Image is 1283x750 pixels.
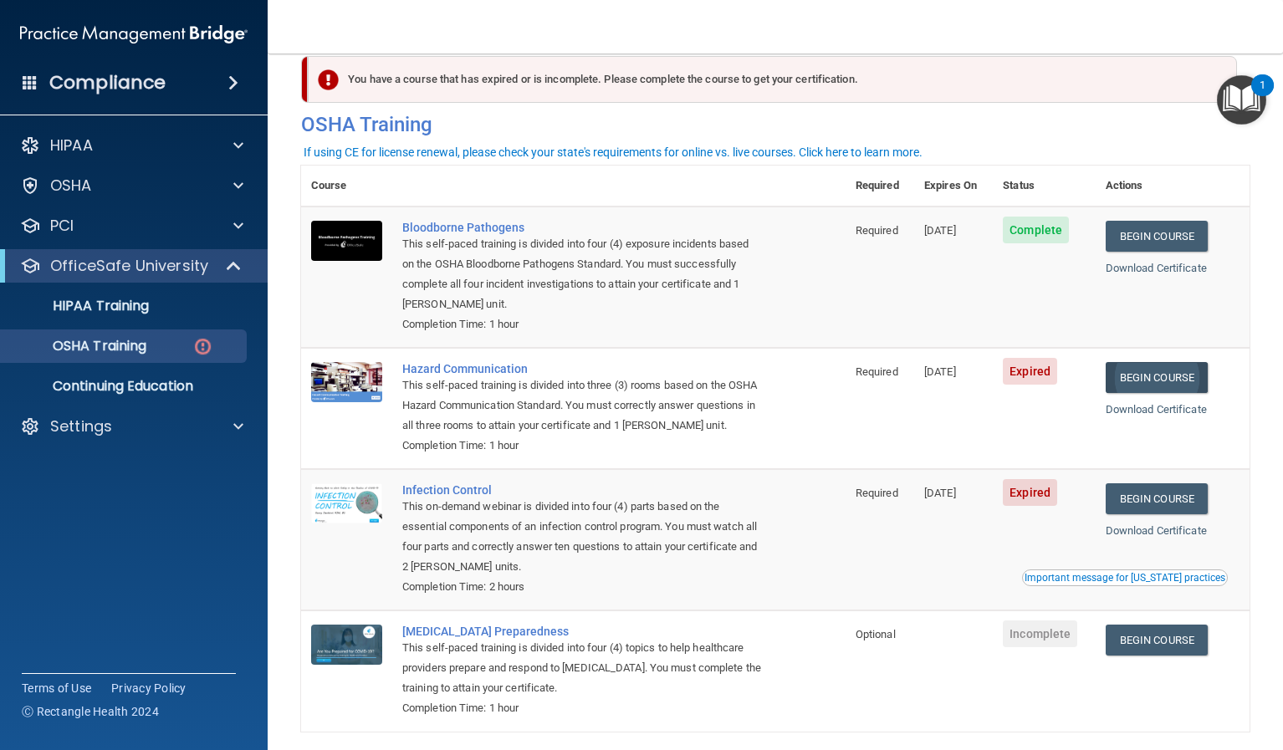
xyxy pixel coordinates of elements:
[301,113,1250,136] h4: OSHA Training
[402,314,762,334] div: Completion Time: 1 hour
[402,625,762,638] a: [MEDICAL_DATA] Preparedness
[50,176,92,196] p: OSHA
[402,497,762,577] div: This on-demand webinar is divided into four (4) parts based on the essential components of an inf...
[856,628,896,640] span: Optional
[1003,620,1077,647] span: Incomplete
[1003,358,1057,385] span: Expired
[1022,569,1228,586] button: Read this if you are a dental practitioner in the state of CA
[1106,625,1208,656] a: Begin Course
[1260,85,1265,107] div: 1
[22,703,159,720] span: Ⓒ Rectangle Health 2024
[308,56,1237,103] div: You have a course that has expired or is incomplete. Please complete the course to get your certi...
[20,176,243,196] a: OSHA
[1096,166,1250,207] th: Actions
[846,166,914,207] th: Required
[50,216,74,236] p: PCI
[914,166,993,207] th: Expires On
[20,135,243,156] a: HIPAA
[50,256,208,276] p: OfficeSafe University
[402,577,762,597] div: Completion Time: 2 hours
[924,487,956,499] span: [DATE]
[49,71,166,94] h4: Compliance
[1025,573,1225,583] div: Important message for [US_STATE] practices
[1106,362,1208,393] a: Begin Course
[402,698,762,718] div: Completion Time: 1 hour
[20,216,243,236] a: PCI
[1106,524,1207,537] a: Download Certificate
[1199,635,1263,698] iframe: Drift Widget Chat Controller
[11,378,239,395] p: Continuing Education
[11,298,149,314] p: HIPAA Training
[11,338,146,355] p: OSHA Training
[1003,479,1057,506] span: Expired
[993,166,1095,207] th: Status
[402,362,762,375] a: Hazard Communication
[1217,75,1266,125] button: Open Resource Center, 1 new notification
[20,416,243,436] a: Settings
[20,18,248,51] img: PMB logo
[402,483,762,497] a: Infection Control
[402,375,762,436] div: This self-paced training is divided into three (3) rooms based on the OSHA Hazard Communication S...
[856,224,898,237] span: Required
[924,365,956,378] span: [DATE]
[111,680,187,696] a: Privacy Policy
[1003,217,1069,243] span: Complete
[318,69,339,90] img: exclamation-circle-solid-danger.72ef9ffc.png
[301,144,925,161] button: If using CE for license renewal, please check your state's requirements for online vs. live cours...
[1106,403,1207,416] a: Download Certificate
[20,256,243,276] a: OfficeSafe University
[1106,262,1207,274] a: Download Certificate
[924,224,956,237] span: [DATE]
[402,234,762,314] div: This self-paced training is divided into four (4) exposure incidents based on the OSHA Bloodborne...
[50,416,112,436] p: Settings
[192,336,213,357] img: danger-circle.6113f641.png
[301,166,392,207] th: Course
[1106,483,1208,514] a: Begin Course
[1106,221,1208,252] a: Begin Course
[402,638,762,698] div: This self-paced training is divided into four (4) topics to help healthcare providers prepare and...
[402,436,762,456] div: Completion Time: 1 hour
[50,135,93,156] p: HIPAA
[22,680,91,696] a: Terms of Use
[402,221,762,234] a: Bloodborne Pathogens
[856,365,898,378] span: Required
[304,146,923,158] div: If using CE for license renewal, please check your state's requirements for online vs. live cours...
[856,487,898,499] span: Required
